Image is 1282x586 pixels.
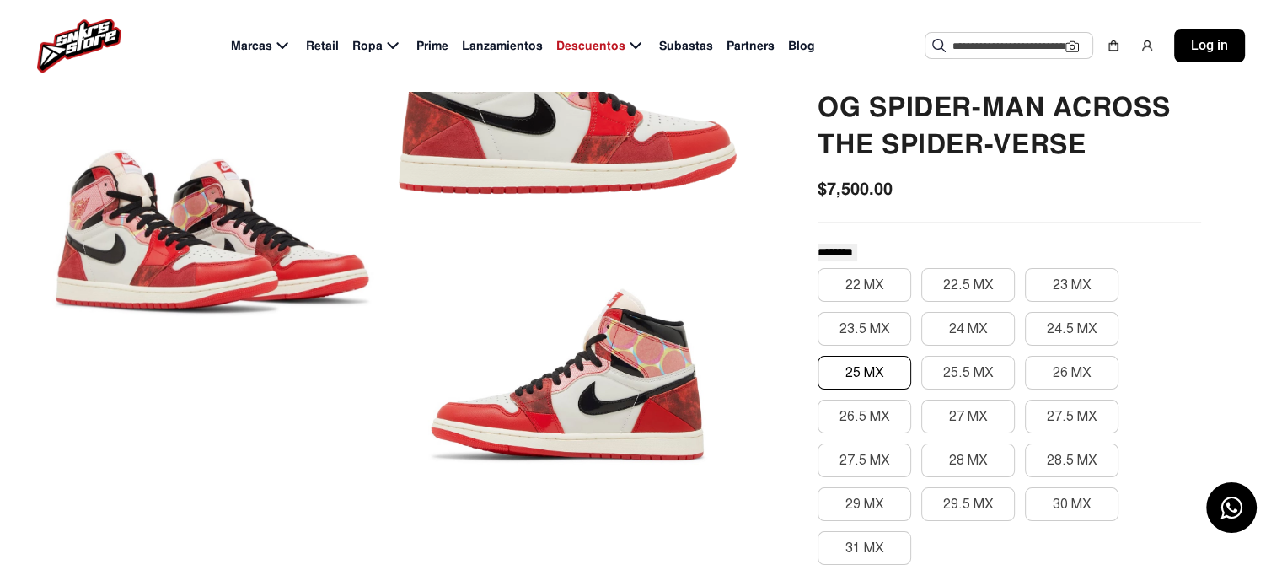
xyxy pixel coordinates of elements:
button: 24 MX [921,312,1015,346]
span: Retail [306,37,339,55]
button: 27 MX [921,400,1015,433]
button: 24.5 MX [1025,312,1118,346]
button: 25 MX [818,356,911,390]
button: 22 MX [818,268,911,302]
span: Subastas [659,37,713,55]
span: Blog [788,37,815,55]
button: 28.5 MX [1025,444,1118,477]
button: 26.5 MX [818,400,911,433]
span: Prime [416,37,448,55]
span: Descuentos [556,37,625,55]
img: logo [37,19,121,73]
button: 31 MX [818,531,911,565]
button: 23.5 MX [818,312,911,346]
button: 28 MX [921,444,1015,477]
img: shopping [1107,39,1120,52]
img: Buscar [932,39,946,52]
span: Marcas [231,37,272,55]
button: 22.5 MX [921,268,1015,302]
button: 29 MX [818,487,911,521]
button: 29.5 MX [921,487,1015,521]
button: 30 MX [1025,487,1118,521]
h2: Tenis Air Jordan 1 High Og Spider-man Across The Spider-verse [818,52,1201,164]
span: $7,500.00 [818,176,893,202]
button: 27.5 MX [1025,400,1118,433]
span: Lanzamientos [462,37,543,55]
button: 27.5 MX [818,444,911,477]
button: 25.5 MX [921,356,1015,390]
button: 23 MX [1025,268,1118,302]
span: Partners [727,37,775,55]
span: Log in [1191,35,1228,56]
img: Cámara [1065,40,1079,53]
button: 26 MX [1025,356,1118,390]
span: Ropa [352,37,383,55]
img: user [1140,39,1154,52]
